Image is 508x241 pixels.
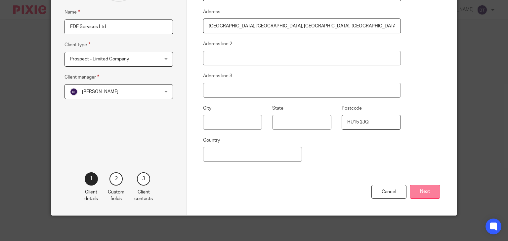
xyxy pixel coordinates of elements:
label: Address [203,9,220,15]
label: Client manager [64,73,99,81]
p: Client contacts [134,189,153,202]
label: Name [64,8,80,16]
p: Client details [84,189,98,202]
div: 2 [109,172,123,186]
img: svg%3E [70,88,78,96]
label: Address line 3 [203,73,232,79]
span: [PERSON_NAME] [82,89,118,94]
div: 1 [85,172,98,186]
label: Address line 2 [203,41,232,47]
label: Client type [64,41,90,49]
div: 3 [137,172,150,186]
label: City [203,105,211,112]
label: Country [203,137,220,144]
div: Cancel [371,185,406,199]
span: Prospect - Limited Company [70,57,129,61]
button: Next [410,185,440,199]
p: Custom fields [108,189,124,202]
label: Postcode [342,105,362,112]
label: State [272,105,283,112]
